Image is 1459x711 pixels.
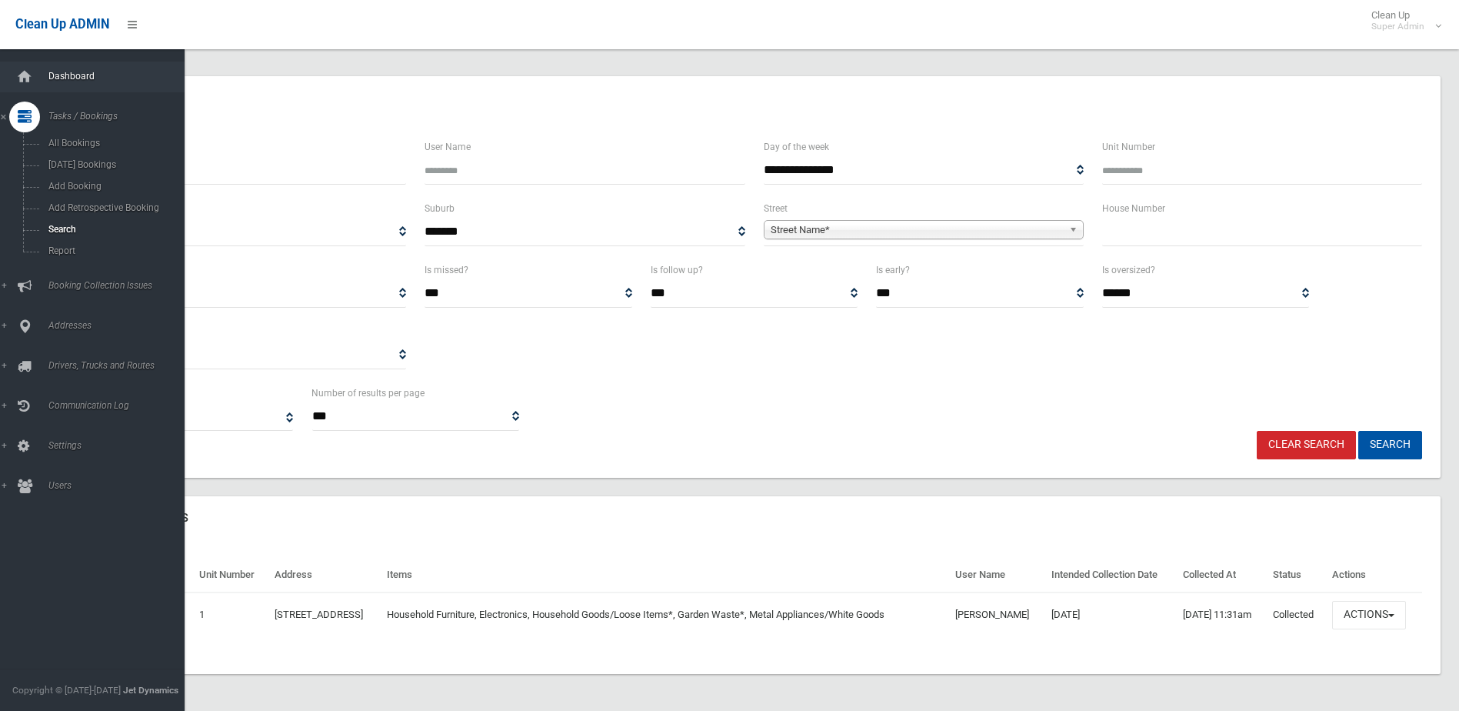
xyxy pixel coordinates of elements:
span: [DATE] Bookings [44,159,183,170]
small: Super Admin [1371,21,1424,32]
label: Suburb [425,200,455,217]
th: Unit Number [193,558,268,592]
span: Addresses [44,320,196,331]
td: Collected [1267,592,1326,637]
label: Unit Number [1102,139,1155,155]
label: Is early? [876,262,910,279]
span: Street Name* [771,221,1063,239]
span: Clean Up [1364,9,1440,32]
span: Copyright © [DATE]-[DATE] [12,685,121,696]
label: Street [764,200,788,217]
a: [STREET_ADDRESS] [275,609,363,620]
td: 1 [193,592,268,637]
label: Is missed? [425,262,468,279]
th: Intended Collection Date [1045,558,1178,592]
td: Household Furniture, Electronics, Household Goods/Loose Items*, Garden Waste*, Metal Appliances/W... [381,592,949,637]
td: [DATE] [1045,592,1178,637]
span: Add Booking [44,181,183,192]
label: Day of the week [764,139,829,155]
label: Number of results per page [311,385,425,402]
label: User Name [425,139,471,155]
th: Items [381,558,949,592]
label: House Number [1102,200,1165,217]
span: Clean Up ADMIN [15,17,109,32]
span: Report [44,245,183,256]
span: Booking Collection Issues [44,280,196,291]
strong: Jet Dynamics [123,685,178,696]
th: Status [1267,558,1326,592]
span: Communication Log [44,400,196,411]
span: Settings [44,440,196,451]
a: Clear Search [1257,431,1356,459]
span: Users [44,480,196,491]
button: Actions [1332,601,1406,629]
span: All Bookings [44,138,183,149]
label: Is oversized? [1102,262,1155,279]
label: Is follow up? [651,262,703,279]
th: User Name [949,558,1045,592]
th: Collected At [1177,558,1267,592]
td: [DATE] 11:31am [1177,592,1267,637]
th: Address [268,558,381,592]
span: Dashboard [44,71,196,82]
span: Add Retrospective Booking [44,202,183,213]
span: Drivers, Trucks and Routes [44,360,196,371]
button: Search [1358,431,1422,459]
span: Tasks / Bookings [44,111,196,122]
th: Actions [1326,558,1422,592]
td: [PERSON_NAME] [949,592,1045,637]
span: Search [44,224,183,235]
